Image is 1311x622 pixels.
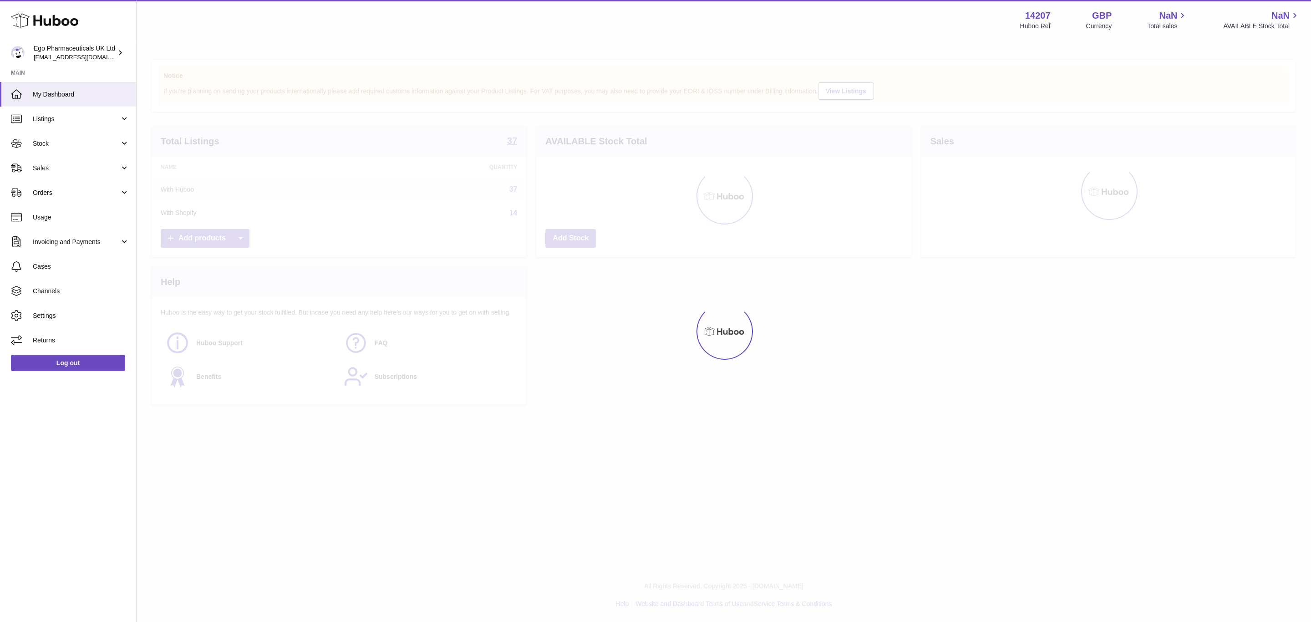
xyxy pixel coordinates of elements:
div: Huboo Ref [1020,22,1051,31]
a: NaN Total sales [1147,10,1188,31]
span: NaN [1271,10,1290,22]
div: Ego Pharmaceuticals UK Ltd [34,44,116,61]
span: Channels [33,287,129,296]
span: Total sales [1147,22,1188,31]
a: Log out [11,355,125,371]
span: AVAILABLE Stock Total [1223,22,1300,31]
span: My Dashboard [33,90,129,99]
strong: GBP [1092,10,1112,22]
span: NaN [1159,10,1177,22]
span: Invoicing and Payments [33,238,120,246]
span: [EMAIL_ADDRESS][DOMAIN_NAME] [34,53,134,61]
span: Listings [33,115,120,123]
div: Currency [1086,22,1112,31]
span: Cases [33,262,129,271]
strong: 14207 [1025,10,1051,22]
img: internalAdmin-14207@internal.huboo.com [11,46,25,60]
span: Settings [33,311,129,320]
span: Orders [33,189,120,197]
span: Stock [33,139,120,148]
span: Usage [33,213,129,222]
a: NaN AVAILABLE Stock Total [1223,10,1300,31]
span: Returns [33,336,129,345]
span: Sales [33,164,120,173]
